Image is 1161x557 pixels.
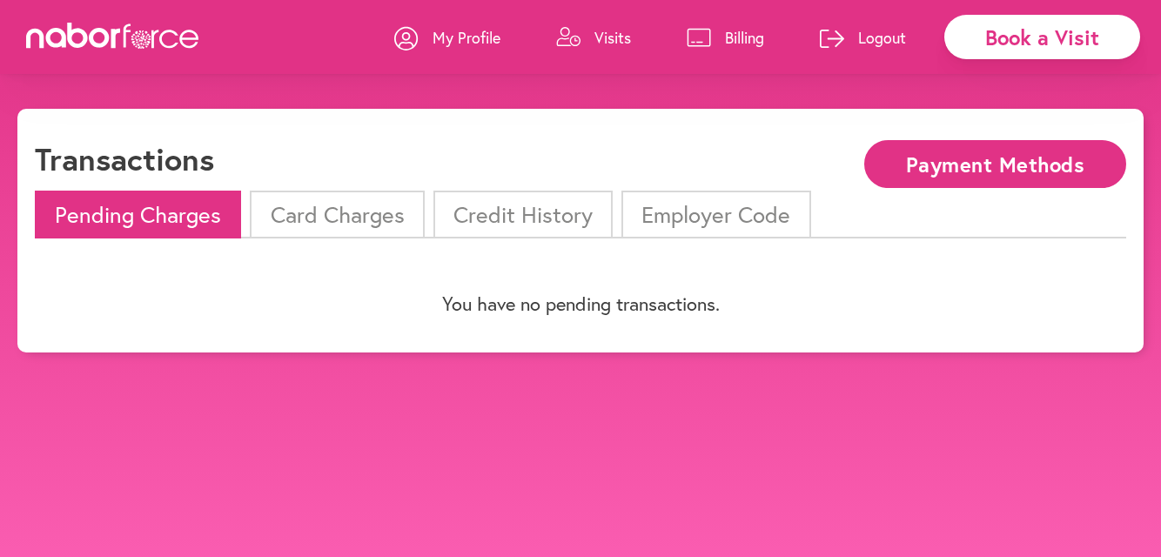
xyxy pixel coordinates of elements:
li: Card Charges [250,191,424,238]
a: My Profile [394,11,500,64]
button: Payment Methods [864,140,1126,188]
div: Book a Visit [944,15,1140,59]
a: Visits [556,11,631,64]
a: Logout [820,11,906,64]
p: Visits [594,27,631,48]
p: Logout [858,27,906,48]
p: Billing [725,27,764,48]
li: Credit History [433,191,613,238]
a: Billing [687,11,764,64]
h1: Transactions [35,140,214,178]
a: Payment Methods [864,154,1126,171]
li: Pending Charges [35,191,241,238]
li: Employer Code [621,191,810,238]
p: You have no pending transactions. [35,292,1126,315]
p: My Profile [433,27,500,48]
